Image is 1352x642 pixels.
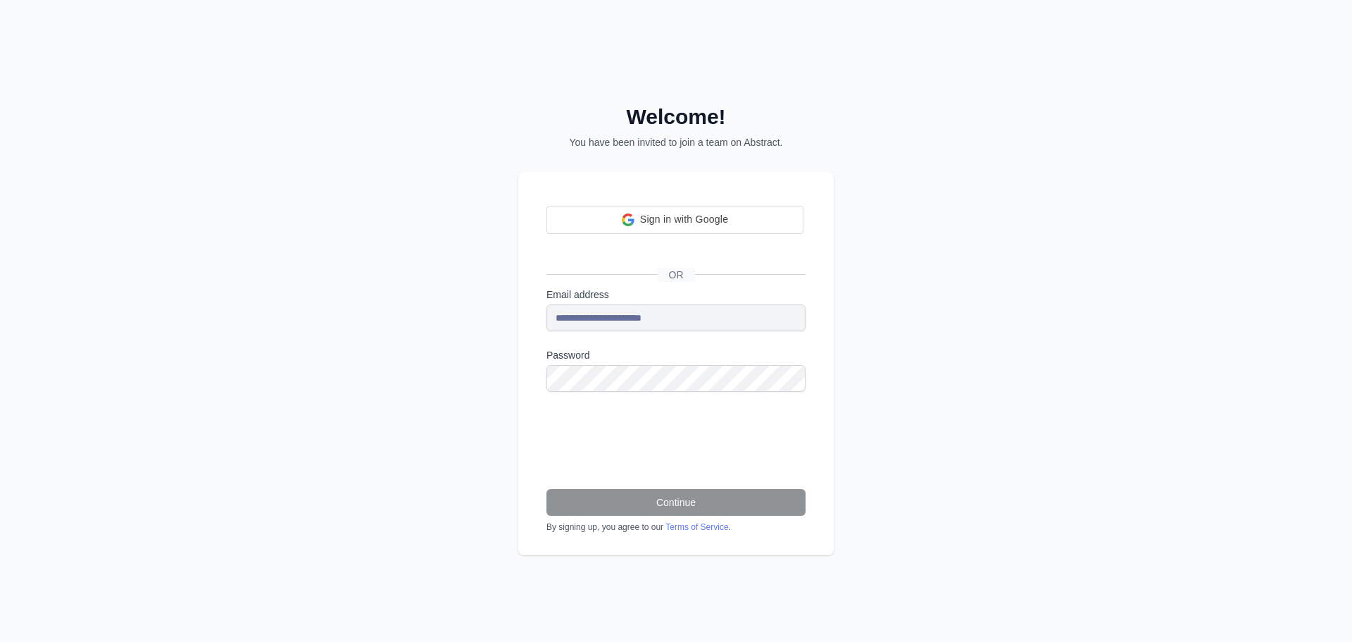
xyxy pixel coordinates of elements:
[658,268,695,282] span: OR
[640,212,728,227] span: Sign in with Google
[518,104,834,130] h2: Welcome!
[546,348,806,362] label: Password
[546,489,806,516] button: Continue
[546,288,806,302] label: Email address
[539,233,810,264] iframe: Sign in with Google Button
[518,135,834,149] p: You have been invited to join a team on Abstract.
[665,522,728,532] a: Terms of Service
[546,206,803,234] div: Sign in with Google
[546,409,760,464] iframe: reCAPTCHA
[546,521,806,533] div: By signing up, you agree to our .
